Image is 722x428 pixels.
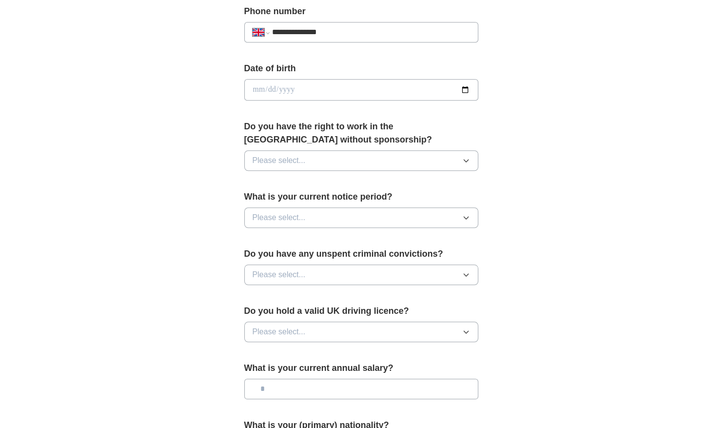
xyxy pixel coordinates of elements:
[244,120,478,146] label: Do you have the right to work in the [GEOGRAPHIC_DATA] without sponsorship?
[244,207,478,228] button: Please select...
[244,190,478,204] label: What is your current notice period?
[244,322,478,342] button: Please select...
[253,155,306,166] span: Please select...
[244,62,478,75] label: Date of birth
[253,326,306,338] span: Please select...
[253,269,306,281] span: Please select...
[244,150,478,171] button: Please select...
[244,305,478,318] label: Do you hold a valid UK driving licence?
[244,5,478,18] label: Phone number
[244,265,478,285] button: Please select...
[244,247,478,261] label: Do you have any unspent criminal convictions?
[244,362,478,375] label: What is your current annual salary?
[253,212,306,224] span: Please select...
